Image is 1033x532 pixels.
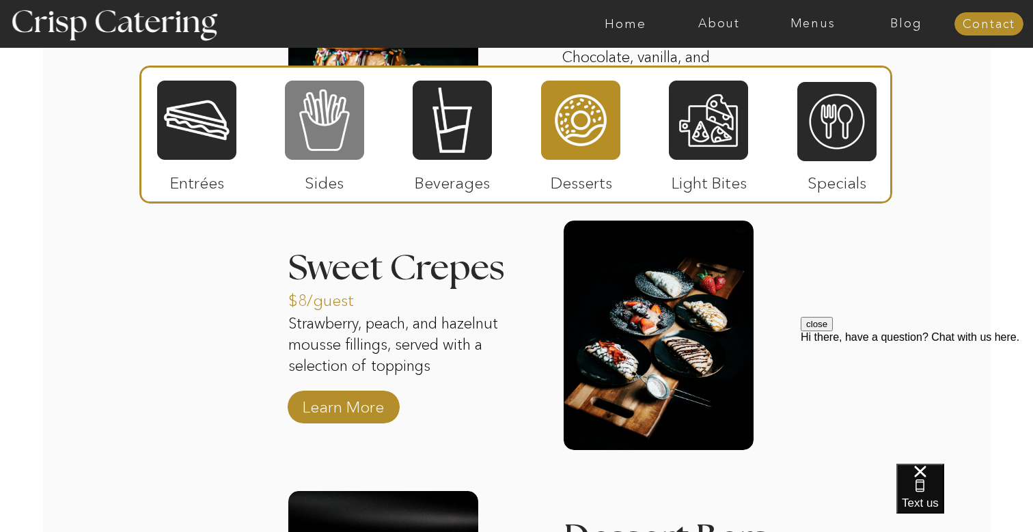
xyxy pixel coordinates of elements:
[791,160,882,199] p: Specials
[279,160,370,199] p: Sides
[298,384,389,423] a: Learn More
[288,277,379,317] a: $8/guest
[536,160,626,199] p: Desserts
[896,464,1033,532] iframe: podium webchat widget bubble
[672,17,766,31] a: About
[152,160,243,199] p: Entrées
[407,160,497,199] p: Beverages
[564,10,655,49] a: $6/guest
[663,160,754,199] p: Light Bites
[288,251,540,286] h3: Sweet Crepes
[859,17,953,31] a: Blog
[579,17,672,31] a: Home
[288,313,512,379] p: Strawberry, peach, and hazelnut mousse fillings, served with a selection of toppings
[801,317,1033,481] iframe: podium webchat widget prompt
[766,17,859,31] a: Menus
[954,18,1023,31] a: Contact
